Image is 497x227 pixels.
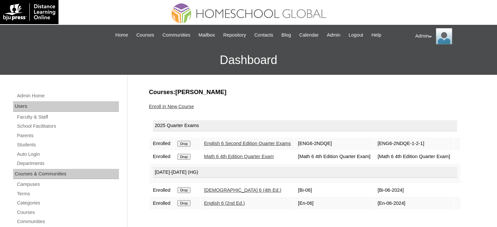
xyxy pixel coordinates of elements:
[16,218,119,226] a: Communities
[204,154,274,159] a: Math 6 4th Edition Quarter Exam
[374,151,454,163] td: [Math 6 4th Edition Quarter Exam]
[150,138,174,150] td: Enrolled
[16,159,119,168] a: Departments
[195,31,219,39] a: Mailbox
[323,31,344,39] a: Admin
[295,184,374,196] td: [Bi-06]
[204,201,245,206] a: English 6 (2nd Ed.)
[349,31,363,39] span: Logout
[133,31,157,39] a: Courses
[115,31,128,39] span: Home
[374,138,454,150] td: [ENG6-2NDQE-1-2-1]
[281,31,291,39] span: Blog
[3,3,55,21] img: logo-white.png
[368,31,385,39] a: Help
[220,31,249,39] a: Repository
[150,151,174,163] td: Enrolled
[136,31,154,39] span: Courses
[16,113,119,121] a: Faculty & Staff
[374,197,454,209] td: [En-06-2024]
[204,141,291,146] a: English 6 Second Edition Quarter Exams
[3,45,494,75] h3: Dashboard
[149,104,194,109] a: Enroll in New Course
[16,150,119,158] a: Auto Login
[177,141,190,147] input: Drop
[251,31,276,39] a: Contacts
[345,31,367,39] a: Logout
[16,208,119,217] a: Courses
[295,138,374,150] td: [ENG6-2NDQE]
[16,92,119,100] a: Admin Home
[16,199,119,207] a: Categories
[295,151,374,163] td: [Math 6 4th Edition Quarter Exam]
[16,190,119,198] a: Terms
[415,28,490,44] div: Admin
[374,184,454,196] td: [Bi-06-2024]
[16,122,119,130] a: School Facilitators
[278,31,294,39] a: Blog
[372,31,381,39] span: Help
[150,197,174,209] td: Enrolled
[16,132,119,140] a: Parents
[327,31,340,39] span: Admin
[223,31,246,39] span: Repository
[159,31,194,39] a: Communities
[436,28,452,44] img: Admin Homeschool Global
[177,154,190,160] input: Drop
[16,141,119,149] a: Students
[177,200,190,206] input: Drop
[149,88,472,96] h3: Courses:[PERSON_NAME]
[153,167,457,178] div: [DATE]-[DATE] (HG)
[295,197,374,209] td: [En-06]
[177,187,190,193] input: Drop
[254,31,273,39] span: Contacts
[296,31,322,39] a: Calendar
[112,31,131,39] a: Home
[204,187,281,193] a: [DEMOGRAPHIC_DATA] 6 (4th Ed.)
[162,31,191,39] span: Communities
[13,169,119,179] div: Courses & Communities
[299,31,319,39] span: Calendar
[16,180,119,188] a: Campuses
[13,101,119,112] div: Users
[153,120,457,131] div: 2025 Quarter Exams
[199,31,215,39] span: Mailbox
[150,184,174,196] td: Enrolled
